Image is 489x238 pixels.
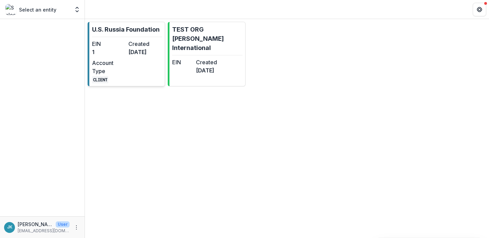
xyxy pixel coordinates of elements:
dd: 1 [92,48,126,56]
p: [PERSON_NAME] [18,221,53,228]
code: CLIENT [92,76,108,83]
p: User [56,221,70,227]
p: [EMAIL_ADDRESS][DOMAIN_NAME] [18,228,70,234]
dt: EIN [172,58,193,66]
button: Open entity switcher [72,3,82,16]
button: More [72,223,80,232]
button: Get Help [473,3,486,16]
dt: Created [196,58,217,66]
p: Select an entity [19,6,56,13]
a: TEST ORG [PERSON_NAME] InternationalEINCreated[DATE] [168,22,245,86]
p: U.S. Russia Foundation [92,25,160,34]
dt: Account Type [92,59,126,75]
dt: EIN [92,40,126,48]
dt: Created [128,40,162,48]
dd: [DATE] [196,66,217,74]
img: Select an entity [5,4,16,15]
p: TEST ORG [PERSON_NAME] International [172,25,242,52]
div: Jemile Kelderman [7,225,12,230]
a: U.S. Russia FoundationEIN1Created[DATE]Account TypeCLIENT [88,22,165,86]
dd: [DATE] [128,48,162,56]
